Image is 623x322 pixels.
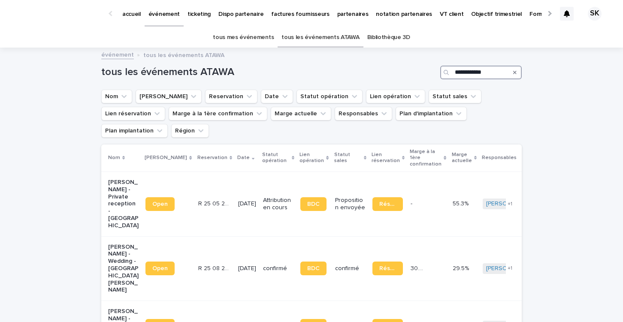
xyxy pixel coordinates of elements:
[453,263,471,272] p: 29.5%
[281,27,359,48] a: tous les événements ATAWA
[261,90,293,103] button: Date
[299,150,324,166] p: Lien opération
[108,153,120,163] p: Nom
[238,265,256,272] p: [DATE]
[171,124,209,138] button: Région
[152,265,168,271] span: Open
[307,265,320,271] span: BDC
[262,150,290,166] p: Statut opération
[367,27,410,48] a: Bibliothèque 3D
[271,107,331,120] button: Marge actuelle
[486,265,533,272] a: [PERSON_NAME]
[101,124,168,138] button: Plan implantation
[335,265,366,272] p: confirmé
[108,244,139,294] p: [PERSON_NAME] - Wedding - [GEOGRAPHIC_DATA][PERSON_NAME]
[508,202,512,207] span: + 1
[263,265,293,272] p: confirmé
[198,199,230,208] p: R 25 05 263
[334,150,362,166] p: Statut sales
[263,197,293,211] p: Attribution en cours
[101,90,132,103] button: Nom
[17,5,100,22] img: Ls34BcGeRexTGTNfXpUC
[197,153,227,163] p: Reservation
[296,90,363,103] button: Statut opération
[396,107,467,120] button: Plan d'implantation
[143,50,224,59] p: tous les événements ATAWA
[145,197,175,211] a: Open
[366,90,425,103] button: Lien opération
[411,199,414,208] p: -
[379,201,396,207] span: Réservation
[198,263,230,272] p: R 25 08 241
[522,150,557,166] p: Plan d'implantation
[588,7,602,21] div: SK
[429,90,481,103] button: Statut sales
[335,197,366,211] p: Proposition envoyée
[101,107,165,120] button: Lien réservation
[410,147,442,169] p: Marge à la 1ère confirmation
[379,265,396,271] span: Réservation
[238,200,256,208] p: [DATE]
[169,107,267,120] button: Marge à la 1ère confirmation
[300,197,327,211] a: BDC
[452,150,472,166] p: Marge actuelle
[307,201,320,207] span: BDC
[335,107,392,120] button: Responsables
[145,153,187,163] p: [PERSON_NAME]
[411,263,428,272] p: 30.9 %
[300,262,327,275] a: BDC
[372,150,400,166] p: Lien réservation
[508,266,512,271] span: + 1
[372,197,403,211] a: Réservation
[108,179,139,229] p: [PERSON_NAME] - Private reception - [GEOGRAPHIC_DATA]
[101,49,134,59] a: événement
[372,262,403,275] a: Réservation
[482,153,517,163] p: Responsables
[486,200,533,208] a: [PERSON_NAME]
[136,90,202,103] button: Lien Stacker
[440,66,522,79] input: Search
[237,153,250,163] p: Date
[453,199,470,208] p: 55.3%
[101,66,437,78] h1: tous les événements ATAWA
[213,27,274,48] a: tous mes événements
[145,262,175,275] a: Open
[205,90,257,103] button: Reservation
[152,201,168,207] span: Open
